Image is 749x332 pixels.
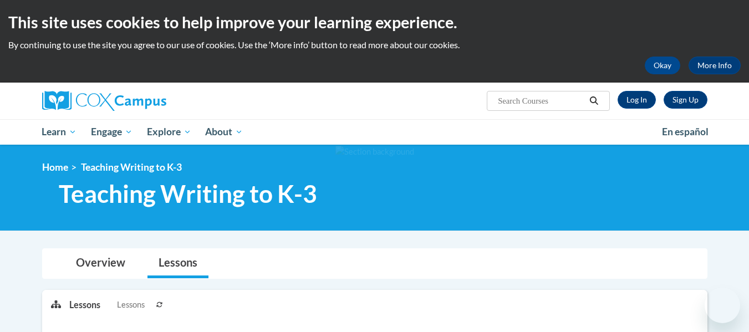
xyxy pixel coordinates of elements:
[26,119,724,145] div: Main menu
[8,11,741,33] h2: This site uses cookies to help improve your learning experience.
[81,161,182,173] span: Teaching Writing to K-3
[42,91,253,111] a: Cox Campus
[335,146,414,158] img: Section background
[147,125,191,139] span: Explore
[662,126,709,137] span: En español
[689,57,741,74] a: More Info
[42,161,68,173] a: Home
[42,125,77,139] span: Learn
[618,91,656,109] a: Log In
[91,125,133,139] span: Engage
[585,94,602,108] button: Search
[497,94,585,108] input: Search Courses
[117,299,145,311] span: Lessons
[664,91,707,109] a: Register
[69,299,100,311] p: Lessons
[645,57,680,74] button: Okay
[655,120,716,144] a: En español
[35,119,84,145] a: Learn
[147,249,208,278] a: Lessons
[705,288,740,323] iframe: Button to launch messaging window
[205,125,243,139] span: About
[59,179,317,208] span: Teaching Writing to K-3
[8,39,741,51] p: By continuing to use the site you agree to our use of cookies. Use the ‘More info’ button to read...
[84,119,140,145] a: Engage
[140,119,198,145] a: Explore
[42,91,166,111] img: Cox Campus
[198,119,250,145] a: About
[65,249,136,278] a: Overview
